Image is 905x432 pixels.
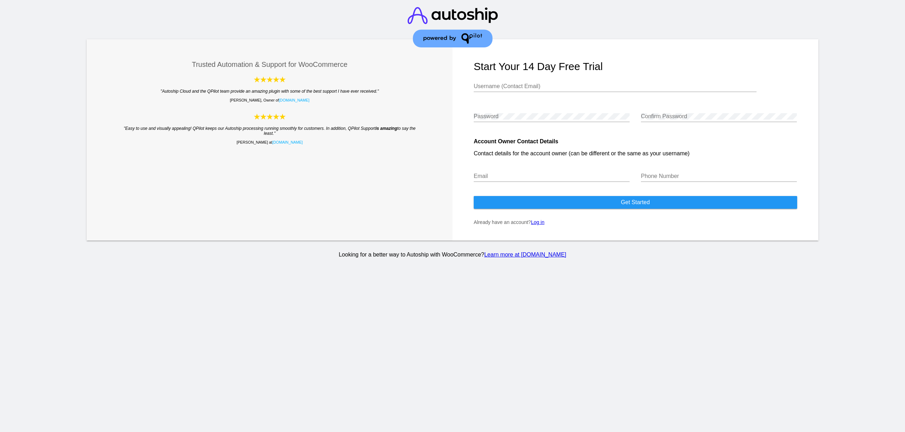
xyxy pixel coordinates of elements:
[474,196,797,209] button: Get started
[375,126,397,131] strong: is amazing
[108,98,432,102] p: [PERSON_NAME], Owner of
[279,98,309,102] a: [DOMAIN_NAME]
[86,252,819,258] p: Looking for a better way to Autoship with WooCommerce?
[474,150,797,157] p: Contact details for the account owner (can be different or the same as your username)
[621,199,650,205] span: Get started
[531,219,544,225] a: Log in
[108,61,432,69] h3: Trusted Automation & Support for WooCommerce
[484,252,566,258] a: Learn more at [DOMAIN_NAME]
[122,89,418,94] blockquote: "Autoship Cloud and the QPilot team provide an amazing plugin with some of the best support I hav...
[254,76,286,83] img: Autoship Cloud powered by QPilot
[474,61,797,73] h1: Start your 14 day free trial
[254,113,286,120] img: Autoship Cloud powered by QPilot
[641,173,797,179] input: Phone Number
[122,126,418,136] blockquote: "Easy to use and visually appealing! QPilot keeps our Autoship processing running smoothly for cu...
[108,140,432,144] p: [PERSON_NAME] at
[474,138,558,144] strong: Account Owner Contact Details
[272,140,303,144] a: [DOMAIN_NAME]
[474,173,630,179] input: Email
[474,83,757,90] input: Username (Contact Email)
[474,219,797,225] p: Already have an account?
